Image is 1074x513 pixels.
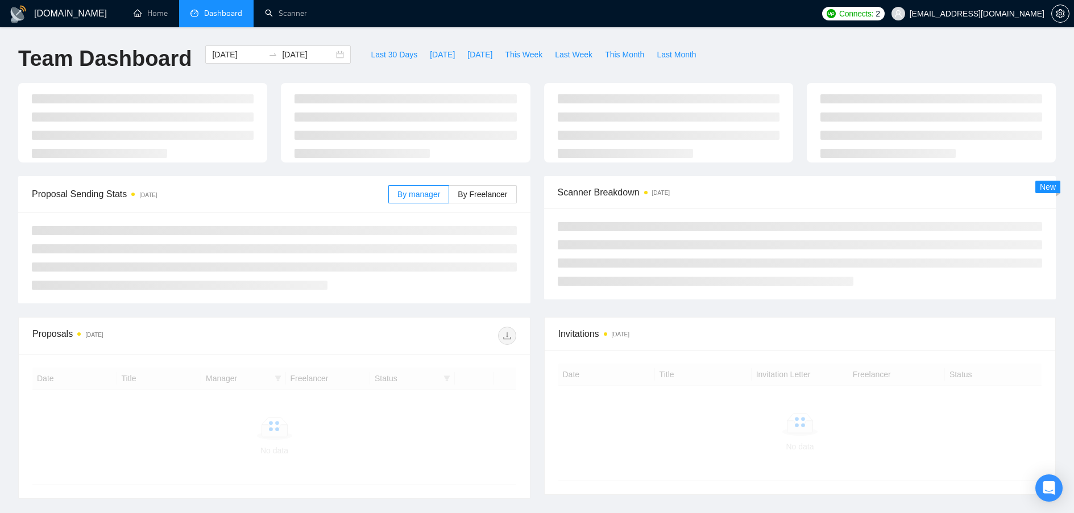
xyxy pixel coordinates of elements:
[397,190,440,199] span: By manager
[458,190,507,199] span: By Freelancer
[599,45,650,64] button: This Month
[558,327,1042,341] span: Invitations
[1051,9,1069,18] a: setting
[827,9,836,18] img: upwork-logo.png
[650,45,702,64] button: Last Month
[424,45,461,64] button: [DATE]
[555,48,592,61] span: Last Week
[652,190,670,196] time: [DATE]
[467,48,492,61] span: [DATE]
[430,48,455,61] span: [DATE]
[364,45,424,64] button: Last 30 Days
[282,48,334,61] input: End date
[876,7,880,20] span: 2
[265,9,307,18] a: searchScanner
[558,185,1043,199] span: Scanner Breakdown
[894,10,902,18] span: user
[549,45,599,64] button: Last Week
[839,7,873,20] span: Connects:
[32,327,274,345] div: Proposals
[85,332,103,338] time: [DATE]
[190,9,198,17] span: dashboard
[18,45,192,72] h1: Team Dashboard
[9,5,27,23] img: logo
[268,50,277,59] span: swap-right
[204,9,242,18] span: Dashboard
[605,48,644,61] span: This Month
[1051,5,1069,23] button: setting
[1052,9,1069,18] span: setting
[32,187,388,201] span: Proposal Sending Stats
[505,48,542,61] span: This Week
[1035,474,1063,502] div: Open Intercom Messenger
[134,9,168,18] a: homeHome
[371,48,417,61] span: Last 30 Days
[268,50,277,59] span: to
[461,45,499,64] button: [DATE]
[612,331,629,337] time: [DATE]
[1040,182,1056,191] span: New
[499,45,549,64] button: This Week
[212,48,264,61] input: Start date
[657,48,696,61] span: Last Month
[139,192,157,198] time: [DATE]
